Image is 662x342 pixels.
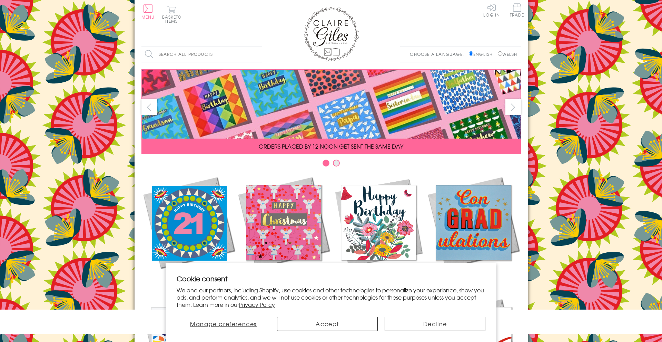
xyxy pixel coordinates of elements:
p: Choose a language: [410,51,467,57]
a: Privacy Policy [239,300,275,309]
p: We and our partners, including Shopify, use cookies and other technologies to personalize your ex... [177,286,486,308]
button: Basket0 items [162,6,181,23]
a: New Releases [141,175,236,283]
div: Carousel Pagination [141,159,521,170]
button: Manage preferences [177,317,270,331]
label: Welsh [498,51,517,57]
span: Trade [510,3,524,17]
a: Trade [510,3,524,18]
button: Carousel Page 2 [333,160,340,167]
button: prev [141,99,157,115]
img: Claire Giles Greetings Cards [304,7,359,61]
h2: Cookie consent [177,274,486,283]
a: Birthdays [331,175,426,283]
a: Christmas [236,175,331,283]
button: Menu [141,4,155,19]
button: Accept [277,317,378,331]
input: Search all products [141,47,262,62]
span: Menu [141,14,155,20]
button: Carousel Page 1 (Current Slide) [323,160,329,167]
input: Welsh [498,51,502,56]
span: 0 items [165,14,181,24]
input: Search [255,47,262,62]
input: English [469,51,473,56]
span: Manage preferences [190,320,257,328]
button: Decline [385,317,485,331]
a: Log In [483,3,500,17]
label: English [469,51,496,57]
a: Academic [426,175,521,283]
button: next [505,99,521,115]
span: ORDERS PLACED BY 12 NOON GET SENT THE SAME DAY [259,142,403,150]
